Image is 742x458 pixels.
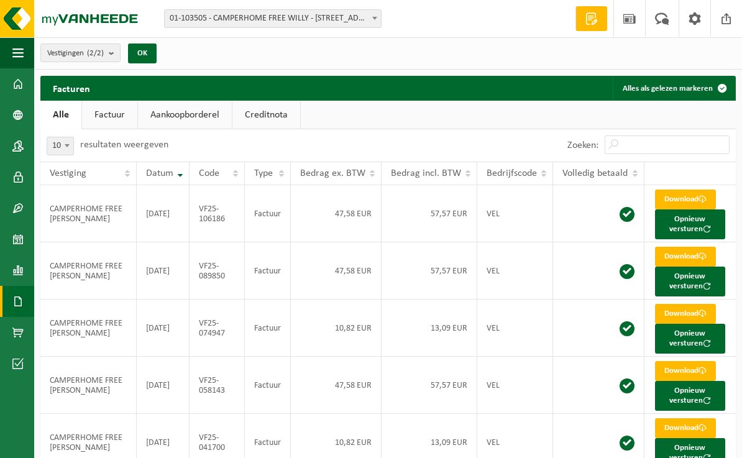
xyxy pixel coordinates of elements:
[232,101,300,129] a: Creditnota
[47,137,74,155] span: 10
[613,76,735,101] button: Alles als gelezen markeren
[164,9,382,28] span: 01-103505 - CAMPERHOME FREE WILLY - 2970 SCHILDE, MOLENSTRAAT 138
[291,357,382,414] td: 47,58 EUR
[146,168,173,178] span: Datum
[40,101,81,129] a: Alle
[655,304,716,324] a: Download
[245,357,291,414] td: Factuur
[190,185,245,242] td: VF25-106186
[300,168,365,178] span: Bedrag ex. BTW
[40,357,137,414] td: CAMPERHOME FREE [PERSON_NAME]
[391,168,461,178] span: Bedrag incl. BTW
[382,185,477,242] td: 57,57 EUR
[50,168,86,178] span: Vestiging
[655,361,716,381] a: Download
[655,247,716,267] a: Download
[137,242,190,300] td: [DATE]
[82,101,137,129] a: Factuur
[128,44,157,63] button: OK
[567,140,598,150] label: Zoeken:
[487,168,537,178] span: Bedrijfscode
[291,300,382,357] td: 10,82 EUR
[40,300,137,357] td: CAMPERHOME FREE [PERSON_NAME]
[655,324,726,354] button: Opnieuw versturen
[655,267,726,296] button: Opnieuw versturen
[655,418,716,438] a: Download
[254,168,273,178] span: Type
[655,381,726,411] button: Opnieuw versturen
[137,300,190,357] td: [DATE]
[245,242,291,300] td: Factuur
[190,242,245,300] td: VF25-089850
[47,137,73,155] span: 10
[477,300,553,357] td: VEL
[245,185,291,242] td: Factuur
[190,300,245,357] td: VF25-074947
[477,242,553,300] td: VEL
[40,242,137,300] td: CAMPERHOME FREE [PERSON_NAME]
[291,185,382,242] td: 47,58 EUR
[190,357,245,414] td: VF25-058143
[382,300,477,357] td: 13,09 EUR
[40,76,103,100] h2: Facturen
[655,190,716,209] a: Download
[165,10,381,27] span: 01-103505 - CAMPERHOME FREE WILLY - 2970 SCHILDE, MOLENSTRAAT 138
[382,357,477,414] td: 57,57 EUR
[655,209,726,239] button: Opnieuw versturen
[80,140,168,150] label: resultaten weergeven
[245,300,291,357] td: Factuur
[382,242,477,300] td: 57,57 EUR
[562,168,628,178] span: Volledig betaald
[291,242,382,300] td: 47,58 EUR
[138,101,232,129] a: Aankoopborderel
[137,185,190,242] td: [DATE]
[477,185,553,242] td: VEL
[87,49,104,57] count: (2/2)
[199,168,219,178] span: Code
[477,357,553,414] td: VEL
[40,185,137,242] td: CAMPERHOME FREE [PERSON_NAME]
[47,44,104,63] span: Vestigingen
[40,44,121,62] button: Vestigingen(2/2)
[137,357,190,414] td: [DATE]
